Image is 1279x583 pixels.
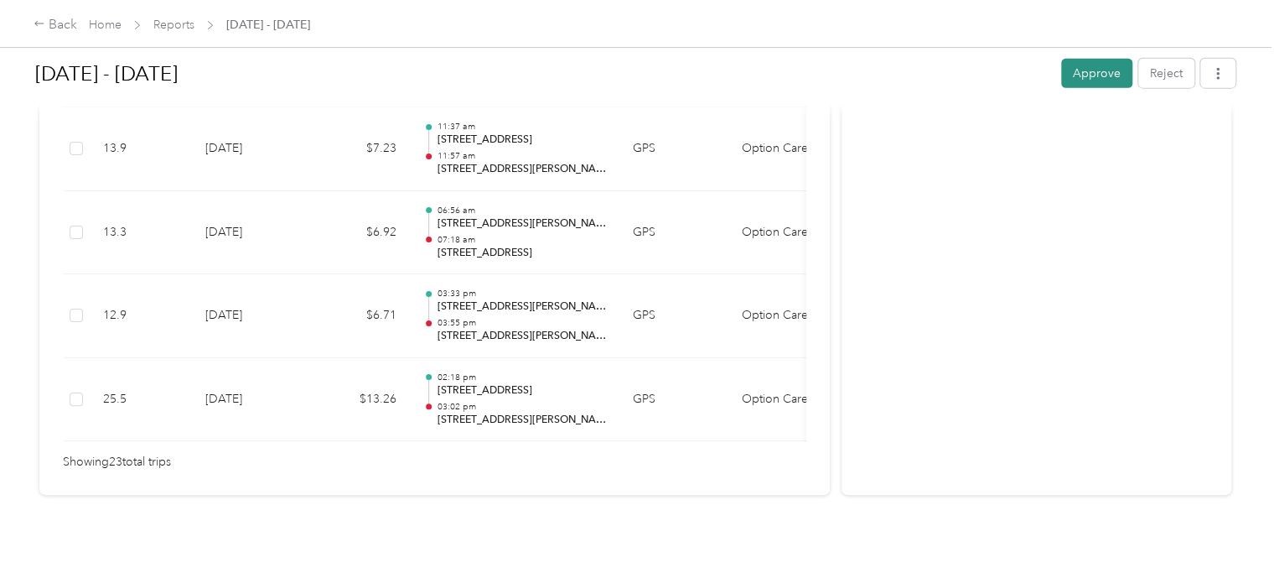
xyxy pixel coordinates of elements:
p: 11:57 am [437,150,606,162]
span: Showing 23 total trips [63,453,171,471]
span: [DATE] - [DATE] [226,16,310,34]
td: $13.26 [309,358,410,442]
p: 03:02 pm [437,401,606,413]
p: [STREET_ADDRESS][PERSON_NAME] [437,413,606,428]
p: 02:18 pm [437,372,606,383]
td: 25.5 [90,358,192,442]
p: 11:37 am [437,121,606,133]
td: [DATE] [192,358,309,442]
td: GPS [619,358,728,442]
td: $6.92 [309,191,410,275]
p: 07:18 am [437,234,606,246]
td: $7.23 [309,107,410,191]
p: 06:56 am [437,205,606,216]
td: [DATE] [192,107,309,191]
p: [STREET_ADDRESS] [437,133,606,148]
td: Option Care Health [728,107,854,191]
p: 03:55 pm [437,317,606,329]
div: Back [34,15,77,35]
button: Approve [1061,59,1132,88]
p: [STREET_ADDRESS] [437,246,606,261]
td: 12.9 [90,274,192,358]
p: 03:33 pm [437,288,606,299]
p: [STREET_ADDRESS] [437,383,606,398]
td: Option Care Health [728,274,854,358]
td: 13.9 [90,107,192,191]
td: [DATE] [192,191,309,275]
a: Reports [153,18,194,32]
td: 13.3 [90,191,192,275]
p: [STREET_ADDRESS][PERSON_NAME] [437,216,606,232]
td: GPS [619,107,728,191]
td: Option Care Health [728,358,854,442]
td: GPS [619,274,728,358]
p: [STREET_ADDRESS][PERSON_NAME] [437,299,606,315]
a: Home [89,18,122,32]
iframe: Everlance-gr Chat Button Frame [1185,489,1279,583]
td: Option Care Health [728,191,854,275]
td: $6.71 [309,274,410,358]
h1: Sep 1 - 30, 2025 [35,54,1049,94]
td: GPS [619,191,728,275]
button: Reject [1138,59,1194,88]
td: [DATE] [192,274,309,358]
p: [STREET_ADDRESS][PERSON_NAME] [437,162,606,177]
p: [STREET_ADDRESS][PERSON_NAME] [437,329,606,344]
